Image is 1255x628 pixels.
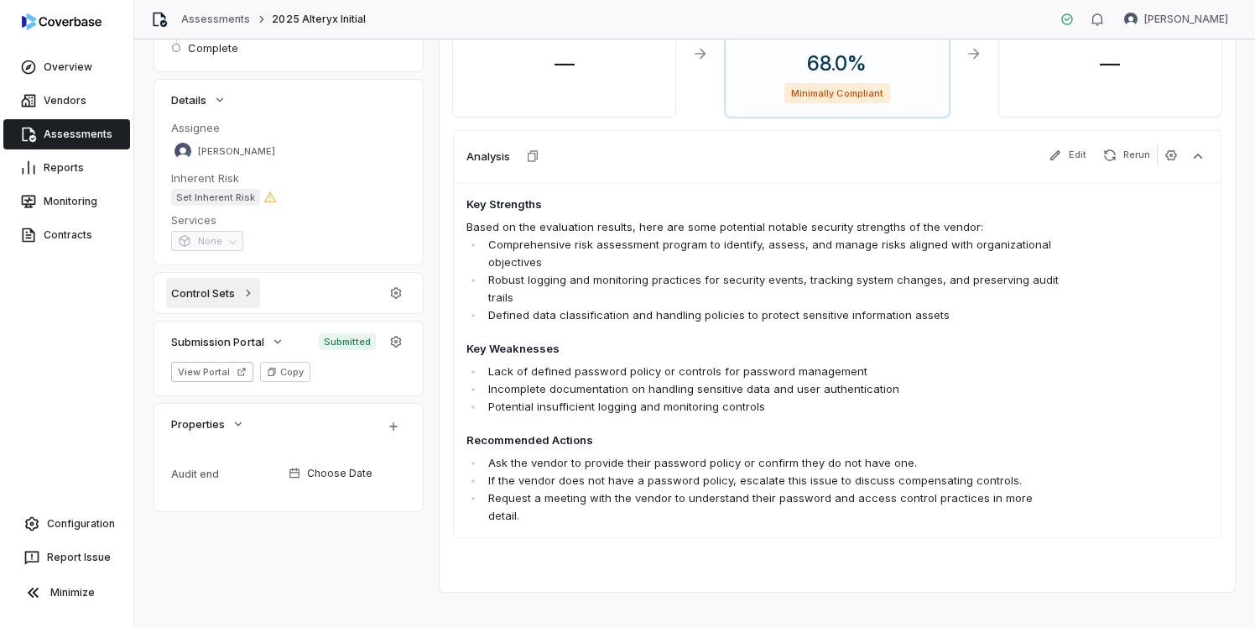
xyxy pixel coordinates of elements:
[466,341,1060,358] h4: Key Weaknesses
[1096,145,1157,165] button: Rerun
[784,83,890,103] span: Minimally Compliant
[307,467,372,480] span: Choose Date
[1042,145,1093,165] button: Edit
[484,489,1060,525] li: Request a meeting with the vendor to understand their password and access control practices in mo...
[3,52,130,82] a: Overview
[466,432,1060,449] h4: Recommended Actions
[484,236,1060,271] li: Comprehensive risk assessment program to identify, assess, and manage risks aligned with organiza...
[466,149,510,164] h3: Analysis
[166,85,232,115] button: Details
[260,362,310,382] button: Copy
[188,40,238,55] span: Complete
[794,51,880,76] span: 68.0 %
[3,186,130,217] a: Monitoring
[319,333,376,350] span: Submitted
[541,51,588,76] span: —
[484,398,1060,416] li: Potential insufficient logging and monitoring controls
[171,416,225,432] span: Properties
[1086,51,1133,76] span: —
[484,472,1060,489] li: If the vendor does not have a password policy, escalate this issue to discuss compensating controls.
[484,271,1060,306] li: Robust logging and monitoring practices for security events, tracking system changes, and preserv...
[3,220,130,250] a: Contracts
[3,153,130,183] a: Reports
[3,86,130,116] a: Vendors
[484,380,1060,398] li: Incomplete documentation on handling sensitive data and user authentication
[171,334,264,349] span: Submission Portal
[484,306,1060,324] li: Defined data classification and handling policies to protect sensitive information assets
[466,196,1060,213] h4: Key Strengths
[198,145,275,158] span: [PERSON_NAME]
[1144,13,1228,26] span: [PERSON_NAME]
[171,468,282,480] div: Audit end
[174,143,191,160] img: Amanda Pettenati avatar
[171,285,235,301] span: Control Sets
[7,542,127,573] button: Report Issue
[1124,13,1138,26] img: Brian Ball avatar
[7,509,127,539] a: Configuration
[171,362,253,382] button: View Portal
[22,13,102,30] img: logo-D7KZi-bG.svg
[171,170,406,186] dt: Inherent Risk
[166,327,289,357] button: Submission Portal
[171,189,260,206] span: Set Inherent Risk
[171,92,206,107] span: Details
[7,576,127,610] button: Minimize
[171,120,406,135] dt: Assignee
[484,363,1060,380] li: Lack of defined password policy or controls for password management
[1114,7,1238,32] button: Brian Ball avatar[PERSON_NAME]
[3,119,130,149] a: Assessments
[166,278,260,308] button: Control Sets
[484,454,1060,472] li: Ask the vendor to provide their password policy or confirm they do not have one.
[181,13,250,26] a: Assessments
[171,212,406,228] dt: Services
[272,13,366,26] span: 2025 Alteryx Initial
[166,409,250,439] button: Properties
[282,456,413,491] button: Choose Date
[466,218,1060,236] p: Based on the evaluation results, here are some potential notable security strengths of the vendor:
